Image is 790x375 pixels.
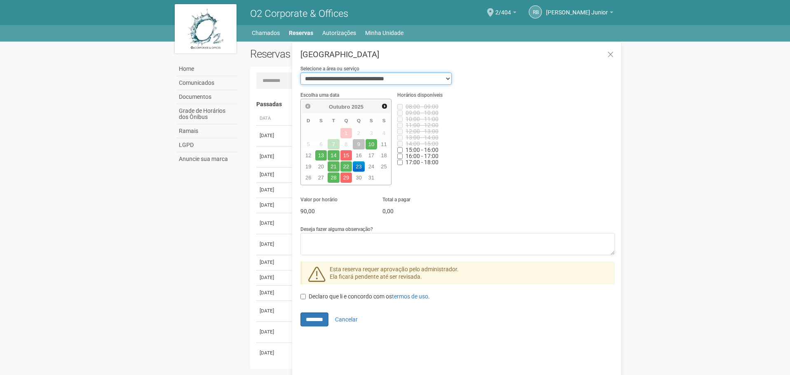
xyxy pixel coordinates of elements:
a: 14 [328,150,340,161]
a: 19 [302,161,314,172]
a: 25 [378,161,390,172]
input: 15:00 - 16:00 [397,147,403,153]
span: Horário indisponível [406,128,438,135]
td: [DATE] [256,182,289,198]
a: 28 [328,172,340,183]
input: Declaro que li e concordo com ostermos de uso. [300,294,306,299]
input: 10:00 - 11:00 [397,116,403,122]
input: 16:00 - 17:00 [397,154,403,159]
span: Sexta [370,118,373,123]
td: Sala de Reunião Externa 3A (até 8 pessoas) [289,125,527,146]
span: 6 [315,139,327,149]
a: Documentos [177,90,238,104]
td: Sala de Reunião Interna 1 Bloco 2 (até 30 pessoas) [289,255,527,270]
input: 14:00 - 15:00 [397,141,403,147]
td: [DATE] [256,213,289,234]
span: O2 Corporate & Offices [250,8,348,19]
input: 17:00 - 18:00 [397,160,403,165]
td: Sala de Reunião Interna 1 Bloco 2 (até 30 pessoas) [289,213,527,234]
span: Horário indisponível [406,147,438,153]
a: Autorizações [322,27,356,39]
td: [DATE] [256,270,289,285]
a: 27 [315,172,327,183]
td: Sala de Reunião Interna 2 Bloco 2 (até 30 pessoas) [289,182,527,198]
td: [DATE] [256,146,289,167]
a: Home [177,62,238,76]
td: Sala de Reunião Interna 1 Bloco 2 (até 30 pessoas) [289,300,527,321]
th: Data [256,112,289,126]
td: Sala de Reunião Interna 1 Bloco 2 (até 30 pessoas) [289,146,527,167]
a: Próximo [380,101,389,111]
a: 30 [353,172,365,183]
span: Horário indisponível [406,134,438,141]
td: [DATE] [256,300,289,321]
a: 20 [315,161,327,172]
p: 90,00 [300,207,370,215]
td: Sala de Reunião Interna 1 Bloco 2 (até 30 pessoas) [289,342,527,363]
label: Declaro que li e concordo com os . [300,293,430,301]
span: Sábado [382,118,386,123]
span: Quarta [344,118,348,123]
a: 31 [366,172,377,183]
a: Reservas [289,27,313,39]
p: 0,00 [382,207,452,215]
a: 26 [302,172,314,183]
span: 3 [366,128,377,138]
a: 2/404 [495,10,516,17]
span: 5 [302,139,314,149]
span: 2025 [352,104,363,110]
a: 24 [366,161,377,172]
span: Horário indisponível [406,140,438,147]
h3: [GEOGRAPHIC_DATA] [300,50,615,58]
h4: Passadas [256,101,609,107]
span: Próximo [381,103,388,109]
span: Domingo [307,118,310,123]
span: Outubro [329,104,350,110]
label: Valor por horário [300,196,338,203]
img: logo.jpg [175,4,237,54]
a: 23 [353,161,365,172]
div: Esta reserva requer aprovação pelo administrador. Ela ficará pendente até ser revisada. [300,261,615,284]
td: [DATE] [256,234,289,255]
a: RB [529,5,542,19]
a: 17 [366,150,377,161]
input: 11:00 - 12:00 [397,123,403,128]
a: Ramais [177,124,238,138]
td: Sala de Reunião Interna 1 Bloco 2 (até 30 pessoas) [289,270,527,285]
a: 16 [353,150,365,161]
span: Quinta [357,118,361,123]
span: 2/404 [495,1,511,16]
span: Horário indisponível [406,153,438,159]
span: Horário indisponível [406,109,438,116]
td: Sala de Reunião Interna 1 Bloco 2 (até 30 pessoas) [289,234,527,255]
td: [DATE] [256,342,289,363]
span: Horário indisponível [406,159,438,165]
td: Sala de Reunião Interna 1 Bloco 2 (até 30 pessoas) [289,321,527,342]
input: 13:00 - 14:00 [397,135,403,140]
span: 8 [340,139,352,149]
td: [DATE] [256,167,289,182]
span: Horário indisponível [406,122,438,128]
a: 12 [302,150,314,161]
span: 7 [328,139,340,149]
td: [DATE] [256,125,289,146]
input: 12:00 - 13:00 [397,129,403,134]
td: [DATE] [256,321,289,342]
span: 2 [353,128,365,138]
a: 10 [366,139,377,149]
span: Anterior [305,103,311,109]
td: [DATE] [256,255,289,270]
a: Chamados [252,27,280,39]
span: Horário indisponível [406,103,438,110]
span: Horário indisponível [406,116,438,122]
input: 08:00 - 09:00 [397,104,403,109]
label: Total a pagar [382,196,410,203]
a: 13 [315,150,327,161]
a: 22 [340,161,352,172]
td: [DATE] [256,198,289,213]
a: 9 [353,139,365,149]
a: 18 [378,150,390,161]
label: Horários disponíveis [397,91,443,99]
span: Segunda [319,118,323,123]
td: Sala de Reunião Interna 1 Bloco 2 (até 30 pessoas) [289,167,527,182]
